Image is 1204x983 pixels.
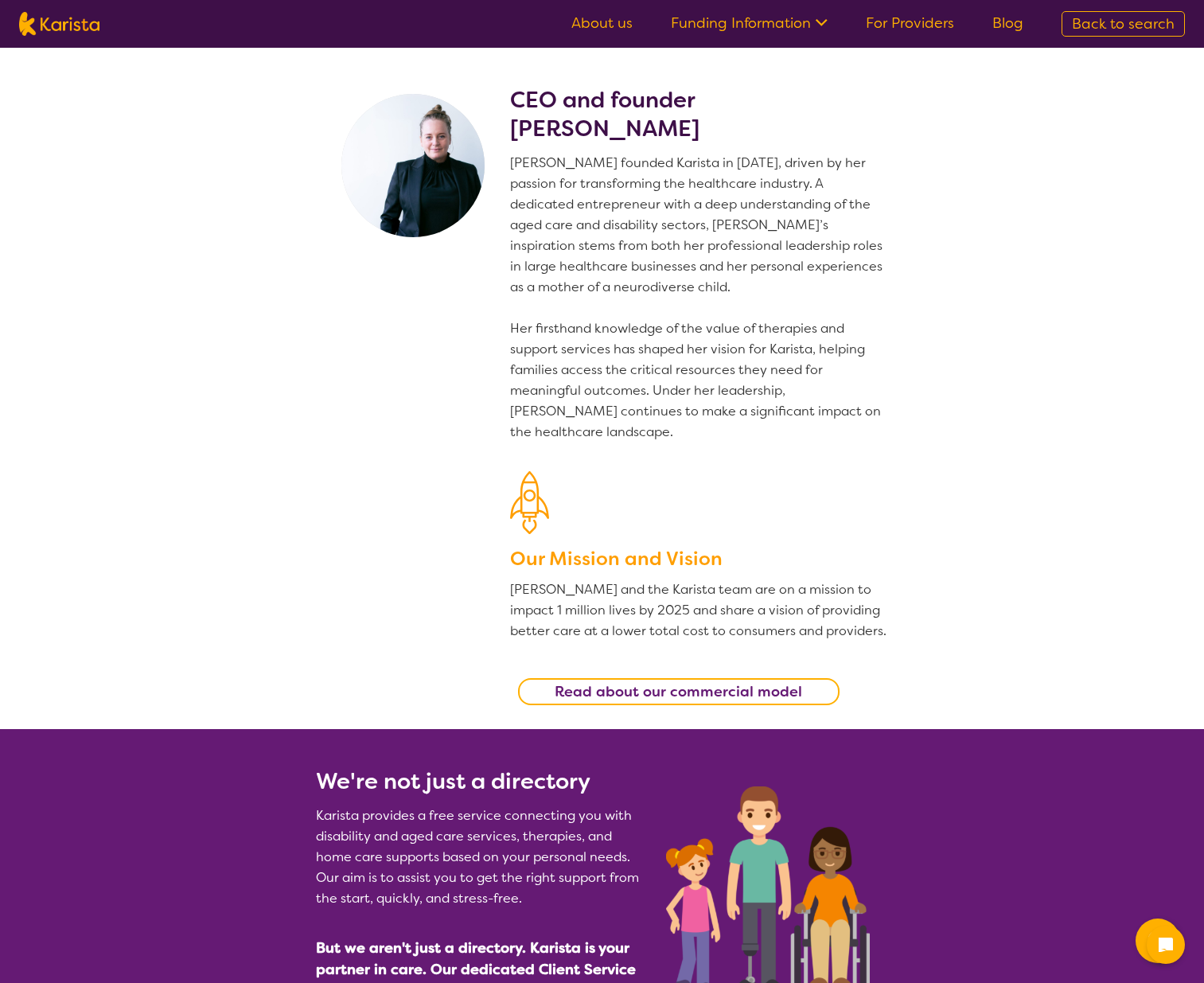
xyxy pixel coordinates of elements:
[510,544,889,573] h3: Our Mission and Vision
[316,806,647,909] p: Karista provides a free service connecting you with disability and aged care services, therapies,...
[510,86,889,143] h2: CEO and founder [PERSON_NAME]
[510,153,889,443] p: [PERSON_NAME] founded Karista in [DATE], driven by her passion for transforming the healthcare in...
[555,682,802,701] b: Read about our commercial model
[1072,14,1175,33] span: Back to search
[866,14,954,33] a: For Providers
[316,767,647,796] h2: We're not just a directory
[571,14,633,33] a: About us
[992,14,1023,33] a: Blog
[1136,919,1180,963] button: Channel Menu
[510,579,889,642] p: [PERSON_NAME] and the Karista team are on a mission to impact 1 million lives by 2025 and share a...
[1062,11,1185,37] a: Back to search
[510,471,549,534] img: Our Mission
[671,14,828,33] a: Funding Information
[19,12,99,36] img: Karista logo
